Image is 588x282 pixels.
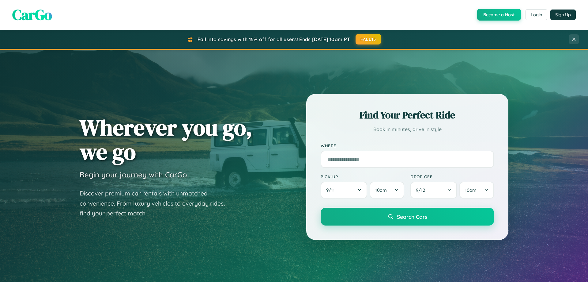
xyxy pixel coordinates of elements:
[80,188,233,218] p: Discover premium car rentals with unmatched convenience. From luxury vehicles to everyday rides, ...
[410,182,457,199] button: 9/12
[321,108,494,122] h2: Find Your Perfect Ride
[80,115,252,164] h1: Wherever you go, we go
[375,187,387,193] span: 10am
[321,125,494,134] p: Book in minutes, drive in style
[465,187,477,193] span: 10am
[321,182,367,199] button: 9/11
[80,170,187,179] h3: Begin your journey with CarGo
[526,9,547,20] button: Login
[416,187,428,193] span: 9 / 12
[370,182,404,199] button: 10am
[550,10,576,20] button: Sign Up
[12,5,52,25] span: CarGo
[321,208,494,226] button: Search Cars
[321,143,494,148] label: Where
[198,36,351,42] span: Fall into savings with 15% off for all users! Ends [DATE] 10am PT.
[356,34,381,44] button: FALL15
[459,182,494,199] button: 10am
[477,9,521,21] button: Become a Host
[321,174,404,179] label: Pick-up
[326,187,338,193] span: 9 / 11
[410,174,494,179] label: Drop-off
[397,213,427,220] span: Search Cars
